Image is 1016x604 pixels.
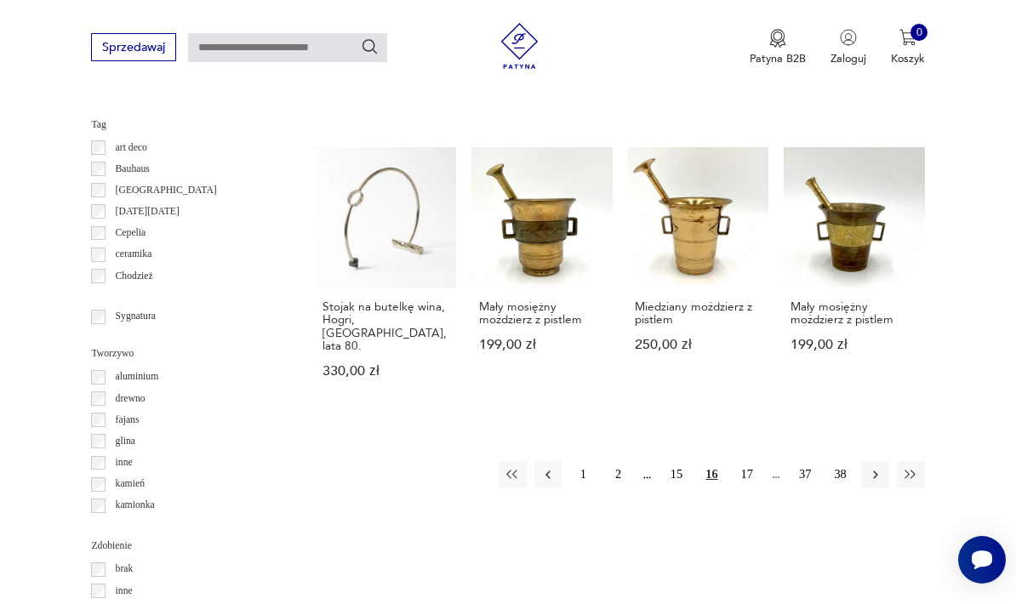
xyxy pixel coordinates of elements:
div: 0 [910,24,928,41]
p: Cepelia [116,225,146,242]
button: 17 [733,461,761,488]
p: Koszyk [891,51,925,66]
p: Tag [91,117,279,134]
h3: Miedziany moździerz z pistlem [635,300,762,327]
h3: Mały mosiężny moździerz z pistlem [479,300,606,327]
button: 0Koszyk [891,29,925,66]
p: kamień [116,476,145,493]
p: brak [116,561,134,578]
p: 250,00 zł [635,339,762,351]
p: aluminium [116,368,159,385]
button: Patyna B2B [750,29,806,66]
img: Ikona koszyka [899,29,916,46]
button: Szukaj [361,37,380,56]
p: Patyna B2B [750,51,806,66]
p: drewno [116,390,146,407]
button: 15 [663,461,690,488]
p: Chodzież [116,268,153,285]
button: Zaloguj [830,29,866,66]
p: art deco [116,140,147,157]
button: Sprzedawaj [91,33,175,61]
p: Zaloguj [830,51,866,66]
a: Ikona medaluPatyna B2B [750,29,806,66]
a: Mały mosiężny moździerz z pistlemMały mosiężny moździerz z pistlem199,00 zł [784,147,924,407]
p: [GEOGRAPHIC_DATA] [116,182,217,199]
img: Ikona medalu [769,29,786,48]
p: 199,00 zł [479,339,606,351]
p: Bauhaus [116,161,150,178]
p: kryształ [116,519,147,536]
p: glina [116,433,135,450]
a: Sprzedawaj [91,43,175,54]
a: Stojak na butelkę wina, Hogri, Niemcy, lata 80.Stojak na butelkę wina, Hogri, [GEOGRAPHIC_DATA], ... [316,147,456,407]
p: Ćmielów [116,289,152,306]
p: Sygnatura [116,308,156,325]
p: 199,00 zł [791,339,917,351]
button: 38 [826,461,853,488]
p: [DATE][DATE] [116,203,180,220]
p: fajans [116,412,140,429]
p: 330,00 zł [322,365,449,378]
button: 37 [791,461,819,488]
p: Zdobienie [91,538,279,555]
button: 1 [569,461,596,488]
a: Miedziany moździerz z pistlemMiedziany moździerz z pistlem250,00 zł [628,147,768,407]
h3: Stojak na butelkę wina, Hogri, [GEOGRAPHIC_DATA], lata 80. [322,300,449,352]
button: 16 [698,461,725,488]
img: Patyna - sklep z meblami i dekoracjami vintage [491,23,548,69]
p: kamionka [116,497,155,514]
iframe: Smartsupp widget button [958,536,1006,584]
img: Ikonka użytkownika [840,29,857,46]
h3: Mały mosiężny moździerz z pistlem [791,300,917,327]
button: 2 [604,461,631,488]
p: inne [116,583,133,600]
p: inne [116,454,133,471]
p: Tworzywo [91,345,279,362]
a: Mały mosiężny moździerz z pistlemMały mosiężny moździerz z pistlem199,00 zł [471,147,612,407]
p: ceramika [116,246,152,263]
